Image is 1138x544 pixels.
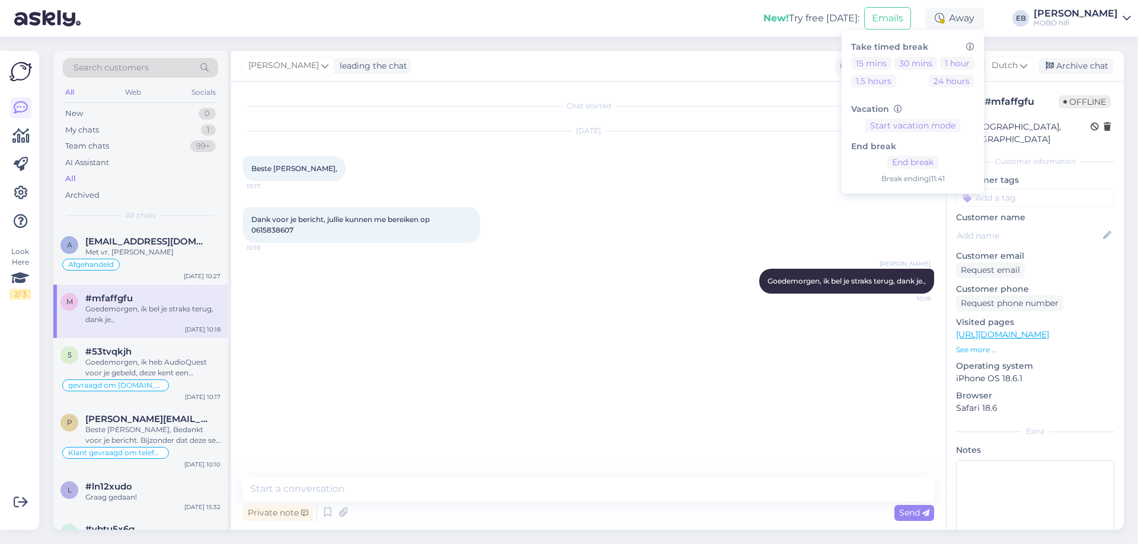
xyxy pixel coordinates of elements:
div: New [65,108,83,120]
h6: Vacation [851,104,974,114]
span: m [66,297,73,306]
p: Customer name [956,211,1114,224]
span: Dutch [992,59,1018,72]
div: Break ending | 11:41 [851,173,974,184]
span: Afgehandeld [68,261,114,268]
div: Archive chat [1038,58,1113,74]
div: 2 / 3 [9,289,31,300]
div: Customer information [956,156,1114,167]
div: Socials [189,85,218,100]
p: iPhone OS 18.6.1 [956,372,1114,385]
a: [PERSON_NAME]HOBO hifi [1034,9,1131,28]
span: p [67,418,72,427]
div: [DATE] 10:27 [184,272,220,281]
div: Web [123,85,143,100]
div: 99+ [190,140,216,152]
span: #53tvqkjh [85,346,132,357]
span: 5 [68,350,72,359]
span: Search customers [73,62,149,74]
span: 10:18 [247,243,291,252]
button: 24 hours [929,75,974,88]
button: 15 mins [851,57,891,70]
button: Start vacation mode [865,119,960,132]
span: All chats [126,210,156,221]
h6: Take timed break [851,42,974,52]
div: Request email [956,262,1025,278]
div: [PERSON_NAME] [1034,9,1118,18]
div: Goedemorgen, ik heb AudioQuest voor je gebeld, deze kent een onbekende (of in elk geval [PERSON_N... [85,357,220,378]
div: EB [1012,10,1029,27]
div: Team chats [65,140,109,152]
div: Chat started [243,101,934,111]
div: Try free [DATE]: [763,11,859,25]
p: Operating system [956,360,1114,372]
div: Customer [835,60,881,72]
p: Browser [956,390,1114,402]
span: l [68,485,72,494]
span: gevraagd om [DOMAIN_NAME]. [68,382,163,389]
span: Goedemorgen, ik bel je straks terug, dank je., [768,276,926,285]
span: Beste [PERSON_NAME], [251,164,337,173]
button: 30 mins [894,57,937,70]
img: Askly Logo [9,60,32,83]
div: Private note [243,505,313,521]
div: All [65,173,76,185]
span: Klant gevraagd om telefoonnummer [68,449,163,456]
button: Emails [864,7,911,30]
div: Look Here [9,246,31,300]
span: 10:17 [247,182,291,191]
span: #vbtu5x6g [85,524,135,535]
input: Add name [957,229,1101,242]
p: Notes [956,444,1114,456]
div: Goedemorgen, ik bel je straks terug, dank je., [85,304,220,325]
p: Safari 18.6 [956,402,1114,414]
p: Customer phone [956,283,1114,295]
div: Extra [956,426,1114,437]
div: Request phone number [956,295,1063,311]
button: 1 hour [940,57,974,70]
span: aprakken@solcon.nl [85,236,209,247]
p: See more ... [956,345,1114,355]
span: Dank voor je bericht, jullie kunnen me bereiken op 0615838607 [251,215,431,234]
p: Customer email [956,250,1114,262]
div: [DATE] 15:32 [184,503,220,511]
div: [DATE] 10:10 [184,460,220,469]
div: [GEOGRAPHIC_DATA], [GEOGRAPHIC_DATA] [960,121,1091,146]
span: Send [899,507,929,518]
div: leading the chat [335,60,407,72]
button: 1.5 hours [851,75,896,88]
div: [DATE] 10:17 [185,392,220,401]
span: [PERSON_NAME] [880,259,931,268]
div: 1 [201,124,216,136]
div: Away [925,8,984,29]
span: #mfaffgfu [85,293,133,304]
div: # mfaffgfu [984,95,1059,109]
span: v [67,528,72,537]
span: pieter.vanduijnhoven@icloud.com [85,414,209,424]
button: End break [887,156,938,169]
div: Met vr. [PERSON_NAME] [85,247,220,257]
input: Add a tag [956,189,1114,207]
h6: End break [851,141,974,152]
span: 10:18 [886,294,931,303]
span: a [67,240,72,249]
b: New! [763,12,789,24]
div: Beste [PERSON_NAME], Bedankt voor je bericht. Bijzonder dat deze set zomaar afgeraden wordt, of z... [85,424,220,446]
span: [PERSON_NAME] [248,59,319,72]
div: All [63,85,76,100]
div: [DATE] [243,125,934,136]
p: Visited pages [956,316,1114,329]
div: [DATE] 10:18 [185,325,220,334]
div: Graag gedaan! [85,492,220,503]
div: Archived [65,189,100,201]
div: AI Assistant [65,157,109,169]
span: Offline [1059,95,1111,108]
div: My chats [65,124,99,136]
p: Customer tags [956,174,1114,186]
div: HOBO hifi [1034,18,1118,28]
div: 0 [199,108,216,120]
a: [URL][DOMAIN_NAME] [956,329,1049,340]
span: #ln12xudo [85,481,132,492]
